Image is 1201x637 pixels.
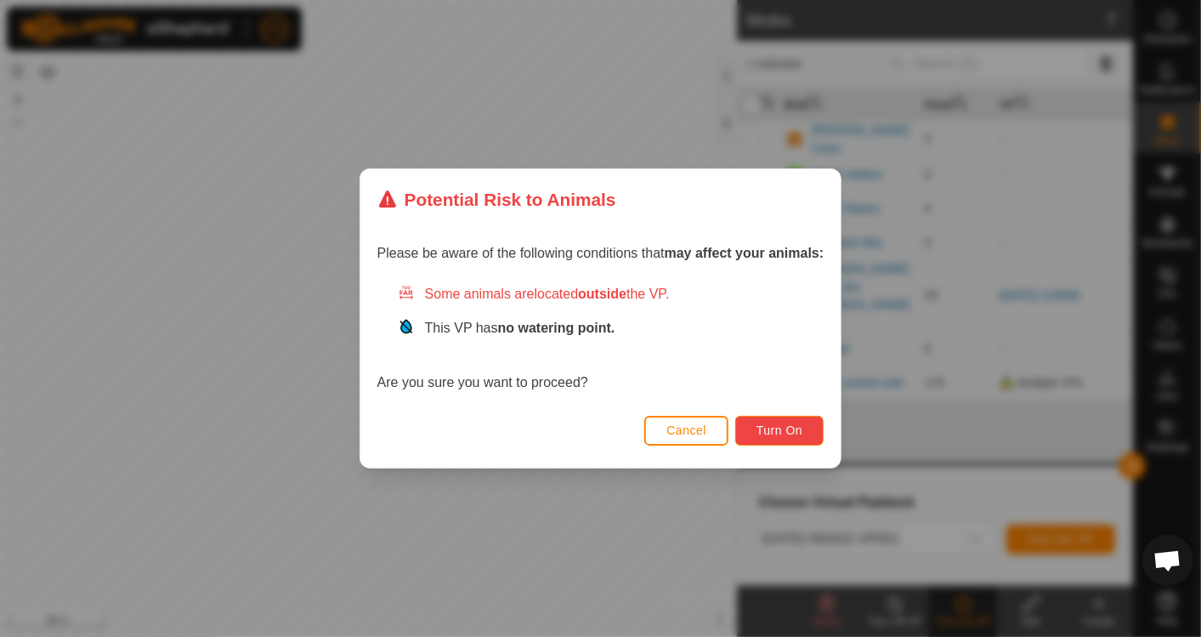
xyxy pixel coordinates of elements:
[377,186,616,213] div: Potential Risk to Animals
[644,416,728,446] button: Cancel
[398,284,824,304] div: Some animals are
[735,416,824,446] button: Turn On
[756,424,802,437] span: Turn On
[498,321,615,335] strong: no watering point.
[535,287,670,301] span: located the VP.
[666,424,706,437] span: Cancel
[578,287,626,301] strong: outside
[425,321,615,335] span: This VP has
[377,246,824,260] span: Please be aware of the following conditions that
[1142,535,1193,586] div: Open chat
[377,284,824,393] div: Are you sure you want to proceed?
[665,246,824,260] strong: may affect your animals:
